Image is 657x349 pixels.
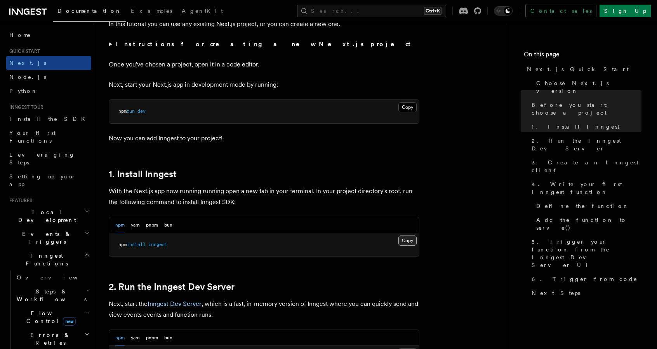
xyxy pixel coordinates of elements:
button: Events & Triggers [6,227,91,249]
button: Local Development [6,205,91,227]
summary: Instructions for creating a new Next.js project [109,39,419,50]
span: Choose Next.js version [536,79,641,95]
span: Leveraging Steps [9,152,75,166]
a: 5. Trigger your function from the Inngest Dev Server UI [528,235,641,272]
button: yarn [131,217,140,233]
p: Now you can add Inngest to your project! [109,133,419,144]
button: Steps & Workflows [14,284,91,306]
a: 1. Install Inngest [109,169,177,180]
a: 3. Create an Inngest client [528,155,641,177]
button: yarn [131,330,140,346]
a: Setting up your app [6,169,91,191]
button: npm [115,217,125,233]
span: Add the function to serve() [536,216,641,232]
p: Next, start the , which is a fast, in-memory version of Inngest where you can quickly send and vi... [109,298,419,320]
span: Install the SDK [9,116,90,122]
span: Your first Functions [9,130,56,144]
span: Before you start: choose a project [532,101,641,117]
a: Sign Up [600,5,651,17]
span: 2. Run the Inngest Dev Server [532,137,641,152]
kbd: Ctrl+K [424,7,441,15]
span: 6. Trigger from code [532,275,638,283]
a: Contact sales [525,5,596,17]
a: 1. Install Inngest [528,120,641,134]
span: Next.js Quick Start [527,65,629,73]
button: pnpm [146,330,158,346]
span: Local Development [6,208,85,224]
a: AgentKit [177,2,228,21]
a: Leveraging Steps [6,148,91,169]
span: new [63,317,76,326]
span: Events & Triggers [6,230,85,246]
h4: On this page [524,50,641,62]
span: Errors & Retries [14,331,84,347]
span: 3. Create an Inngest client [532,159,641,174]
span: Home [9,31,31,39]
a: Add the function to serve() [533,213,641,235]
span: Next.js [9,60,46,66]
a: Python [6,84,91,98]
span: 1. Install Inngest [532,123,619,131]
span: Node.js [9,74,46,80]
a: 4. Write your first Inngest function [528,177,641,199]
span: Examples [131,8,172,14]
a: Home [6,28,91,42]
p: Next, start your Next.js app in development mode by running: [109,79,419,90]
a: Next.js Quick Start [524,62,641,76]
button: Copy [398,102,417,112]
button: Inngest Functions [6,249,91,270]
a: 2. Run the Inngest Dev Server [109,281,235,292]
a: Examples [126,2,177,21]
a: Next.js [6,56,91,70]
span: run [127,108,135,114]
a: Next Steps [528,286,641,300]
a: Documentation [53,2,126,22]
span: install [127,242,146,247]
span: Documentation [57,8,122,14]
a: Choose Next.js version [533,76,641,98]
span: Steps & Workflows [14,288,87,303]
span: npm [118,108,127,114]
span: Overview [17,274,97,281]
span: Inngest tour [6,104,43,110]
button: Flow Controlnew [14,306,91,328]
span: Inngest Functions [6,252,84,267]
button: npm [115,330,125,346]
span: Features [6,197,32,204]
a: Define the function [533,199,641,213]
button: Toggle dark mode [494,6,513,16]
a: 2. Run the Inngest Dev Server [528,134,641,155]
a: Install the SDK [6,112,91,126]
span: 5. Trigger your function from the Inngest Dev Server UI [532,238,641,269]
button: bun [164,217,172,233]
p: With the Next.js app now running running open a new tab in your terminal. In your project directo... [109,186,419,208]
a: Before you start: choose a project [528,98,641,120]
span: inngest [148,242,167,247]
a: Your first Functions [6,126,91,148]
span: Quick start [6,48,40,54]
span: Define the function [536,202,629,210]
button: Copy [398,236,417,246]
a: Inngest Dev Server [148,300,202,307]
span: Flow Control [14,309,85,325]
a: 6. Trigger from code [528,272,641,286]
p: Once you've chosen a project, open it in a code editor. [109,59,419,70]
button: pnpm [146,217,158,233]
span: AgentKit [182,8,223,14]
span: dev [137,108,146,114]
a: Overview [14,270,91,284]
span: Python [9,88,38,94]
span: npm [118,242,127,247]
button: Search...Ctrl+K [297,5,446,17]
button: bun [164,330,172,346]
a: Node.js [6,70,91,84]
span: Setting up your app [9,173,76,187]
span: 4. Write your first Inngest function [532,180,641,196]
strong: Instructions for creating a new Next.js project [115,40,414,48]
p: In this tutorial you can use any existing Next.js project, or you can create a new one. [109,19,419,30]
span: Next Steps [532,289,580,297]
